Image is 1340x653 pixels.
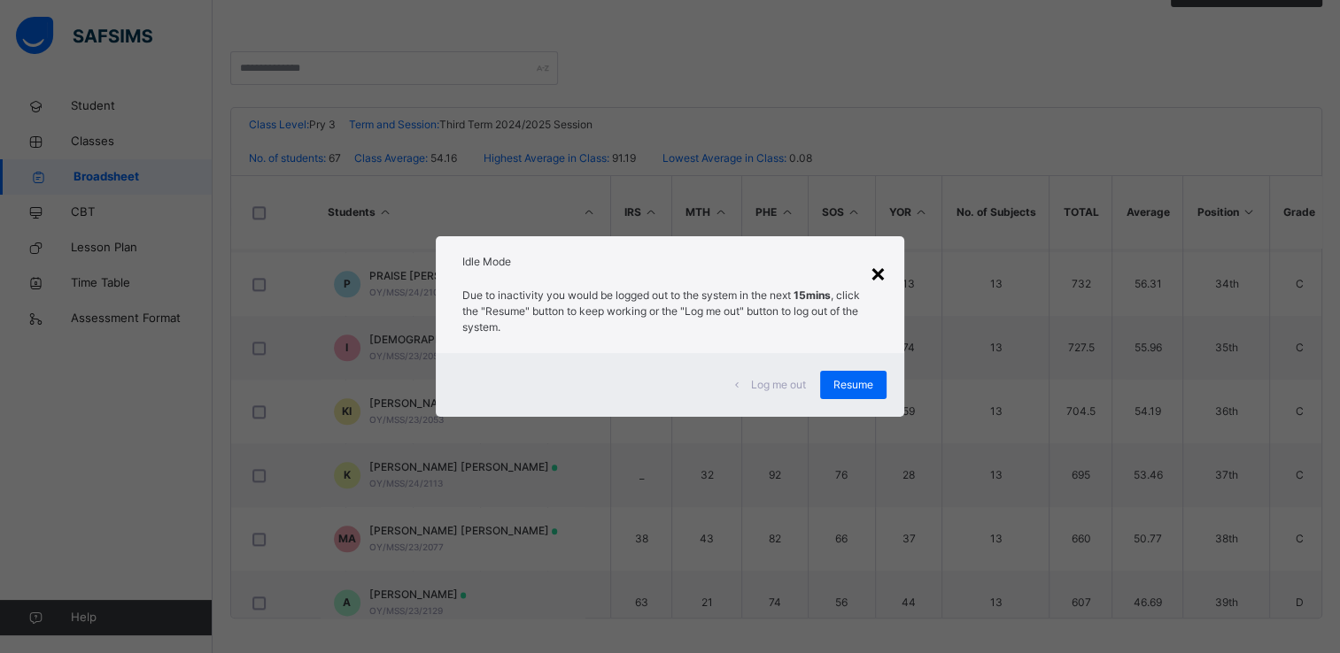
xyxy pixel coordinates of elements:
h2: Idle Mode [462,254,879,270]
div: × [870,254,887,291]
strong: 15mins [794,288,831,302]
span: Log me out [751,377,806,393]
span: Resume [833,377,873,393]
p: Due to inactivity you would be logged out to the system in the next , click the "Resume" button t... [462,288,879,335]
